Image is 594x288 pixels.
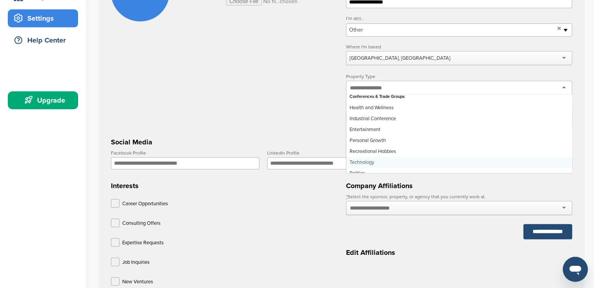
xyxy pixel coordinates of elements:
p: Expertise Requests [122,238,164,248]
div: Recreational Hobbies [346,146,572,157]
div: Industrial Conference [346,113,572,124]
p: New Ventures [122,277,153,287]
a: Settings [8,9,78,27]
div: Entertainment [346,124,572,135]
div: Upgrade [12,93,78,107]
a: Upgrade [8,91,78,109]
div: Technology [346,157,572,168]
h3: Company Affiliations [346,180,572,191]
h3: Interests [111,180,337,191]
iframe: Button to launch messaging window [563,257,588,282]
div: Personal Growth [346,135,572,146]
div: Health and Wellness [346,102,572,113]
label: Facebook Profile [111,151,259,155]
div: Politics [346,168,572,179]
abbr: required [346,194,348,199]
div: Settings [12,11,78,25]
p: Career Opportunities [122,199,168,209]
span: Other [349,25,554,35]
p: Job Inquiries [122,258,150,267]
p: Consulting Offers [122,219,161,228]
label: Select the sponsor, property, or agency that you currently work at. [346,194,572,199]
h3: Edit Affiliations [346,247,572,258]
div: Conferences & Trade Groups [346,91,572,102]
h3: Social Media [111,137,572,148]
label: Where I'm based [346,44,572,49]
div: Help Center [12,33,78,47]
a: Help Center [8,31,78,49]
label: Property Type [346,74,572,79]
label: LinkedIn Profile [267,151,416,155]
label: I’m a(n)... [346,16,572,21]
div: [GEOGRAPHIC_DATA], [GEOGRAPHIC_DATA] [350,55,450,62]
